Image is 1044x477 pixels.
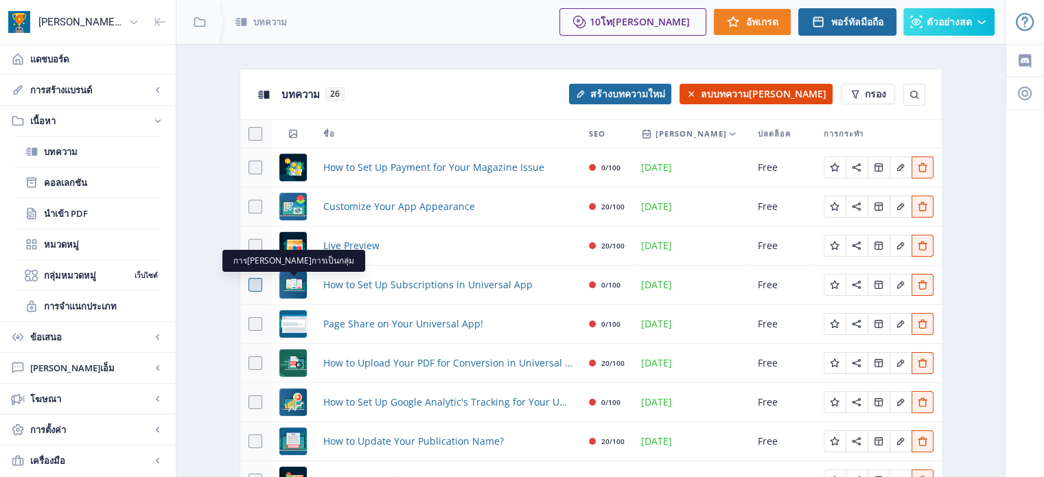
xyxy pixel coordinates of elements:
img: f52ff616-caf8-48bd-9cac-fcf9ffd79c44.png [279,310,307,338]
font: การตั้งค่า [30,423,66,436]
font: การ[PERSON_NAME]การเป็นกลุ่ม [233,255,354,266]
font: หมวดหมู่ [44,238,79,251]
td: [DATE] [633,266,750,305]
font: เนื้อหา [30,115,56,127]
td: [DATE] [633,344,750,383]
td: Free [750,266,815,305]
a: Edit page [868,160,890,173]
td: Free [750,148,815,187]
a: Edit page [824,160,846,173]
font: นำเข้า PDF [44,207,88,220]
div: 20/100 [601,355,625,371]
font: บทความ [44,146,78,158]
div: 20/100 [601,433,625,450]
a: Edit page [868,356,890,369]
a: How to Set Up Subscriptions in Universal App [323,277,533,293]
a: Edit page [824,277,846,290]
a: Edit page [868,434,890,447]
font: สร้างบทความใหม่ [590,87,665,100]
a: How to Update Your Publication Name? [323,433,504,450]
a: Edit page [912,199,933,212]
font: ลบบทความ[PERSON_NAME] [701,87,826,100]
a: Edit page [890,356,912,369]
font: ชื่อ [323,128,335,139]
font: การสร้างแบรนด์ [30,84,92,96]
a: Edit page [868,277,890,290]
td: [DATE] [633,305,750,344]
a: Edit page [846,316,868,329]
a: คอลเลกชัน [14,167,162,198]
font: 10 [590,16,601,29]
img: 9db66025-14a2-4e00-b994-bfabf577a9ec.png [279,349,307,377]
font: [PERSON_NAME] [656,128,727,139]
font: กรอง [865,87,886,100]
a: Edit page [890,238,912,251]
td: [DATE] [633,187,750,226]
a: Edit page [824,316,846,329]
button: กรอง [841,84,895,104]
font: การจำแนกประเภท [44,300,117,312]
img: app-icon.png [8,11,30,33]
a: Edit page [868,238,890,251]
a: Edit page [912,395,933,408]
span: Customize Your App Appearance [323,198,475,215]
a: Edit page [846,277,868,290]
font: บทความ [253,16,287,28]
td: Free [750,383,815,422]
div: 0/100 [601,159,620,176]
a: Edit page [868,395,890,408]
td: Free [750,422,815,461]
a: Edit page [846,199,868,212]
button: ตัวอย่างสด [903,8,995,36]
a: หน้าใหม่ [561,84,671,104]
a: How to Set Up Payment for Your Magazine Issue [323,159,544,176]
a: Edit page [890,277,912,290]
a: หน้าใหม่ [671,84,833,104]
a: Page Share on Your Universal App! [323,316,483,332]
font: แดชบอร์ด [30,53,69,65]
a: How to Upload Your PDF for Conversion in Universal App [323,355,572,371]
td: [DATE] [633,226,750,266]
font: โฆษณา [30,393,61,405]
button: 10โท[PERSON_NAME] [559,8,706,36]
a: Edit page [912,160,933,173]
a: Edit page [868,316,890,329]
a: Edit page [912,238,933,251]
a: Edit page [824,199,846,212]
div: 0/100 [601,316,620,332]
td: [DATE] [633,422,750,461]
a: การจำแนกประเภท [14,291,162,321]
a: Edit page [824,434,846,447]
div: 0/100 [601,277,620,293]
td: Free [750,305,815,344]
font: โท[PERSON_NAME] [601,15,690,28]
a: Edit page [890,395,912,408]
a: Edit page [890,199,912,212]
font: ข้อเสนอ [30,331,62,343]
font: บทความ [281,87,320,101]
a: Edit page [890,434,912,447]
font: เว็บไซต์ [135,270,158,280]
font: SEO [589,128,605,139]
font: อัพเกรด [746,15,778,28]
font: การกระทำ [824,128,863,139]
a: Edit page [824,356,846,369]
a: Edit page [912,356,933,369]
a: Edit page [912,434,933,447]
img: d12ef90d-ea35-42d4-9c37-c799b171e1c5.png [279,232,307,259]
div: 0/100 [601,394,620,410]
a: Edit page [824,395,846,408]
td: Free [750,187,815,226]
font: [PERSON_NAME]แรกของฉัน [38,16,167,28]
a: Edit page [890,316,912,329]
a: นำเข้า PDF [14,198,162,229]
a: How to Set Up Google Analytic's Tracking for Your Universal App [323,394,572,410]
a: Live Preview [323,237,380,254]
a: Edit page [868,199,890,212]
font: ตัวอย่างสด [927,15,972,28]
td: Free [750,226,815,266]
